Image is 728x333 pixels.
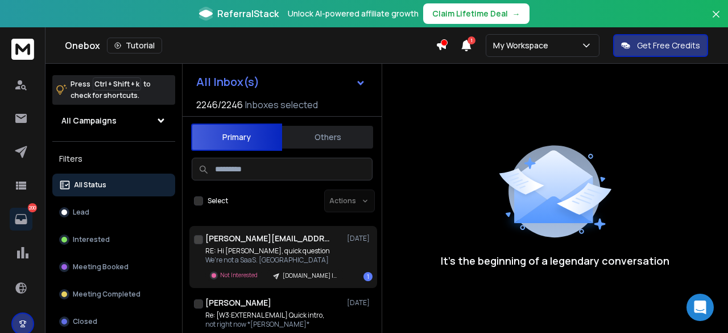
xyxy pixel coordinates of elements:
label: Select [208,196,228,205]
p: Interested [73,235,110,244]
h3: Inboxes selected [245,98,318,112]
p: RE: Hi [PERSON_NAME], quick question [205,246,342,256]
p: [DATE] [347,298,373,307]
a: 200 [10,208,32,231]
p: Lead [73,208,89,217]
button: All Status [52,174,175,196]
p: [DOMAIN_NAME] | 14.2k Coaches-Consulting-Fitness-IT [283,272,337,280]
p: Meeting Booked [73,262,129,272]
button: Claim Lifetime Deal→ [423,3,530,24]
p: Get Free Credits [637,40,700,51]
p: [DATE] [347,234,373,243]
button: Lead [52,201,175,224]
button: Meeting Booked [52,256,175,278]
p: Not Interested [220,271,258,279]
h3: Filters [52,151,175,167]
h1: All Inbox(s) [196,76,259,88]
h1: [PERSON_NAME] [205,297,271,309]
div: Open Intercom Messenger [686,294,714,321]
span: Ctrl + Shift + k [93,77,141,91]
p: Press to check for shortcuts. [71,79,151,101]
h1: All Campaigns [61,115,117,126]
p: Unlock AI-powered affiliate growth [288,8,419,19]
button: Meeting Completed [52,283,175,306]
button: Get Free Credits [613,34,708,57]
p: It’s the beginning of a legendary conversation [441,253,669,269]
span: 1 [468,36,475,44]
p: not right now *[PERSON_NAME]* [205,320,342,329]
p: My Workspace [493,40,553,51]
div: 1 [363,272,373,281]
div: Onebox [65,38,436,54]
span: 2246 / 2246 [196,98,243,112]
button: Others [282,125,373,150]
h1: [PERSON_NAME][EMAIL_ADDRESS][PERSON_NAME][DOMAIN_NAME] [205,233,330,244]
button: Close banner [709,7,723,34]
p: Re: [W3:EXTERNAL EMAIL] Quick intro, [205,311,342,320]
p: We're not a SaaS. [GEOGRAPHIC_DATA] [205,256,342,265]
button: Primary [191,124,282,151]
p: All Status [74,180,106,190]
span: → [512,8,520,19]
button: All Campaigns [52,109,175,132]
button: Closed [52,310,175,333]
p: 200 [28,203,37,212]
span: ReferralStack [217,7,279,20]
p: Closed [73,317,97,326]
button: All Inbox(s) [187,71,375,93]
p: Meeting Completed [73,290,140,299]
button: Interested [52,228,175,251]
button: Tutorial [107,38,162,54]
